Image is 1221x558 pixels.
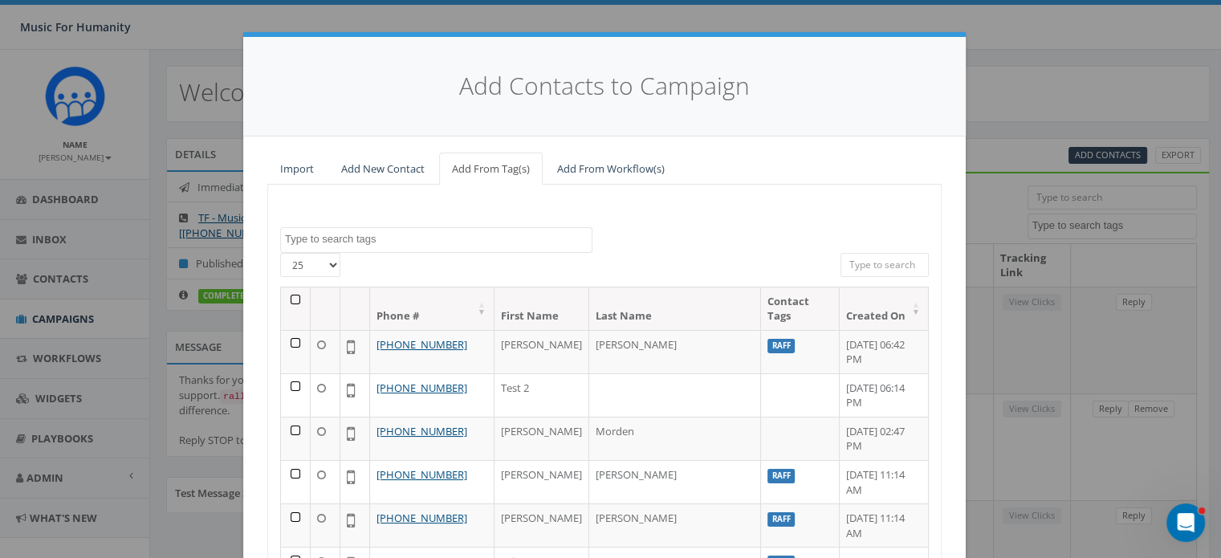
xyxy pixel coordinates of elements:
[376,467,467,482] a: [PHONE_NUMBER]
[495,373,589,417] td: Test 2
[495,503,589,547] td: [PERSON_NAME]
[761,287,840,330] th: Contact Tags
[589,503,761,547] td: [PERSON_NAME]
[767,469,796,483] label: Raff
[267,153,327,185] a: Import
[589,460,761,503] td: [PERSON_NAME]
[267,69,942,104] h4: Add Contacts to Campaign
[495,460,589,503] td: [PERSON_NAME]
[840,460,929,503] td: [DATE] 11:14 AM
[767,512,796,527] label: Raff
[1166,503,1205,542] iframe: Intercom live chat
[495,417,589,460] td: [PERSON_NAME]
[495,330,589,373] td: [PERSON_NAME]
[840,503,929,547] td: [DATE] 11:14 AM
[840,253,929,277] input: Type to search
[589,330,761,373] td: [PERSON_NAME]
[376,511,467,525] a: [PHONE_NUMBER]
[495,287,589,330] th: First Name
[589,287,761,330] th: Last Name
[328,153,438,185] a: Add New Contact
[767,339,796,353] label: Raff
[376,337,467,352] a: [PHONE_NUMBER]
[544,153,678,185] a: Add From Workflow(s)
[285,232,592,246] textarea: Search
[370,287,495,330] th: Phone #: activate to sort column ascending
[840,373,929,417] td: [DATE] 06:14 PM
[376,424,467,438] a: [PHONE_NUMBER]
[840,330,929,373] td: [DATE] 06:42 PM
[439,153,543,185] a: Add From Tag(s)
[589,417,761,460] td: Morden
[376,381,467,395] a: [PHONE_NUMBER]
[840,417,929,460] td: [DATE] 02:47 PM
[840,287,929,330] th: Created On: activate to sort column ascending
